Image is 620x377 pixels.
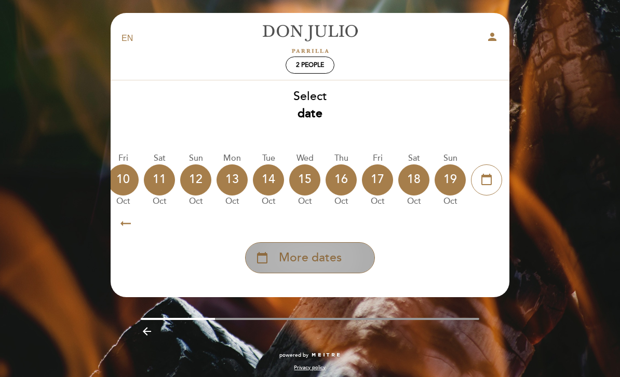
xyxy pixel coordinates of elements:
div: Select [110,88,510,122]
span: More dates [279,249,342,267]
div: Sun [435,152,466,164]
div: Wed [289,152,320,164]
div: Oct [398,196,429,207]
div: Fri [362,152,393,164]
div: 18 [398,164,429,196]
span: powered by [279,352,308,359]
div: 17 [362,164,393,196]
div: Oct [217,196,248,207]
div: 13 [217,164,248,196]
div: 19 [435,164,466,196]
a: [PERSON_NAME] [245,24,375,53]
div: Thu [326,152,357,164]
div: Sat [144,152,175,164]
i: arrow_backward [141,325,153,338]
i: calendar_today [256,249,268,267]
img: MEITRE [311,353,341,358]
div: Oct [107,196,139,207]
span: 2 people [296,61,324,69]
b: date [298,106,322,121]
div: 14 [253,164,284,196]
div: 12 [180,164,211,196]
div: 16 [326,164,357,196]
div: 11 [144,164,175,196]
div: 15 [289,164,320,196]
div: Mon [217,152,248,164]
div: Oct [362,196,393,207]
div: 10 [107,164,139,196]
div: Oct [180,196,211,207]
div: Tue [253,152,284,164]
div: Oct [326,196,357,207]
a: Privacy policy [294,364,326,371]
div: Oct [289,196,320,207]
i: arrow_right_alt [118,212,133,234]
a: powered by [279,352,341,359]
div: Oct [144,196,175,207]
div: Sun [180,152,211,164]
i: calendar_today [480,171,493,188]
button: person [486,31,498,47]
i: person [486,31,498,43]
div: Fri [107,152,139,164]
div: Oct [435,196,466,207]
div: Sat [398,152,429,164]
div: Oct [253,196,284,207]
